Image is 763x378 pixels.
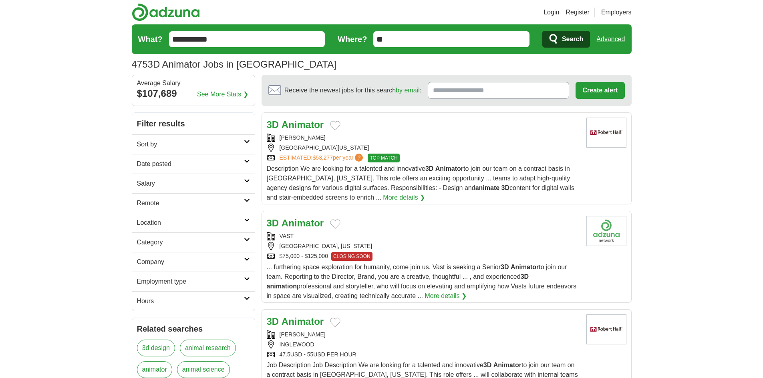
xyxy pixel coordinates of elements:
a: Hours [132,291,255,311]
a: Sort by [132,134,255,154]
a: animal science [177,361,230,378]
a: animal research [180,340,236,356]
a: 3D Animator [267,119,324,130]
img: Adzuna logo [132,3,200,21]
img: Company logo [586,216,626,246]
h2: Filter results [132,113,255,134]
h2: Sort by [137,140,244,149]
a: Company [132,252,255,272]
strong: 3D [483,362,491,368]
span: Receive the newest jobs for this search : [284,86,421,95]
img: Robert Half logo [586,118,626,148]
span: ... furthering space exploration for humanity, come join us. Vast is seeking a Senior to join our... [267,264,576,299]
a: Employers [601,8,632,17]
h2: Company [137,257,244,267]
span: 475 [132,57,148,72]
a: 3D Animator [267,218,324,228]
h2: Remote [137,198,244,208]
strong: 3D [501,184,509,191]
div: $75,000 - $125,000 [267,252,580,261]
span: Description We are looking for a talented and innovative to join our team on a contract basis in ... [267,165,574,201]
strong: 3D [501,264,509,270]
a: 3D Animator [267,316,324,327]
h2: Employment type [137,277,244,286]
strong: animate [475,184,499,191]
a: by email [396,87,420,94]
a: See More Stats ❯ [197,90,248,99]
button: Add to favorite jobs [330,219,340,229]
a: Date posted [132,154,255,174]
strong: Animator [435,165,463,172]
a: More details ❯ [383,193,425,202]
a: Advanced [596,31,625,47]
a: Category [132,232,255,252]
label: What? [138,33,163,45]
button: Search [542,31,590,48]
span: ? [355,154,363,162]
button: Create alert [576,82,624,99]
div: VAST [267,232,580,240]
strong: 3D [521,273,529,280]
div: 47.5USD - 55USD PER HOUR [267,350,580,359]
label: Where? [338,33,367,45]
span: $53,277 [312,154,333,161]
h2: Hours [137,296,244,306]
a: More details ❯ [425,291,467,301]
h2: Date posted [137,159,244,169]
a: Employment type [132,272,255,291]
a: Salary [132,174,255,193]
strong: Animator [282,218,324,228]
strong: 3D [267,218,279,228]
span: TOP MATCH [368,154,399,162]
strong: Animator [282,316,324,327]
div: [GEOGRAPHIC_DATA], [US_STATE] [267,242,580,250]
strong: Animator [511,264,539,270]
strong: 3D [267,316,279,327]
h2: Location [137,218,244,228]
a: 3d design [137,340,175,356]
a: [PERSON_NAME] [280,134,326,141]
a: Register [566,8,590,17]
strong: 3D [267,119,279,130]
a: animator [137,361,172,378]
h1: 3D Animator Jobs in [GEOGRAPHIC_DATA] [132,59,336,70]
h2: Related searches [137,323,250,335]
div: Average Salary [137,80,250,86]
a: [PERSON_NAME] [280,331,326,338]
a: Location [132,213,255,232]
a: Login [544,8,559,17]
div: [GEOGRAPHIC_DATA][US_STATE] [267,144,580,152]
h2: Category [137,238,244,247]
strong: 3D [425,165,433,172]
span: Search [562,31,583,47]
div: INGLEWOOD [267,340,580,349]
strong: Animator [493,362,521,368]
button: Add to favorite jobs [330,318,340,327]
button: Add to favorite jobs [330,121,340,130]
a: ESTIMATED:$53,277per year? [280,154,365,162]
h2: Salary [137,179,244,188]
span: CLOSING SOON [331,252,372,261]
img: Robert Half logo [586,314,626,344]
strong: animation [267,283,297,290]
strong: Animator [282,119,324,130]
a: Remote [132,193,255,213]
div: $107,689 [137,86,250,101]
